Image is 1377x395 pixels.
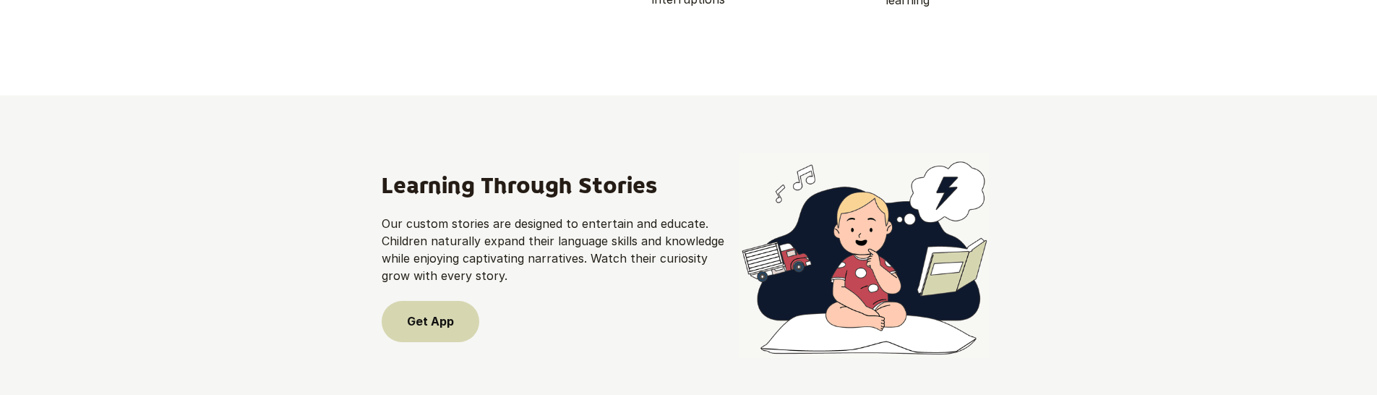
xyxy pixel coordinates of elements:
[382,173,724,198] h4: Learning Through Stories
[382,215,724,284] p: Our custom stories are designed to entertain and educate. Children naturally expand their languag...
[739,153,989,358] img: A man pointing his finger to a increasing chart
[382,301,479,341] button: Get App
[407,314,454,328] p: Get App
